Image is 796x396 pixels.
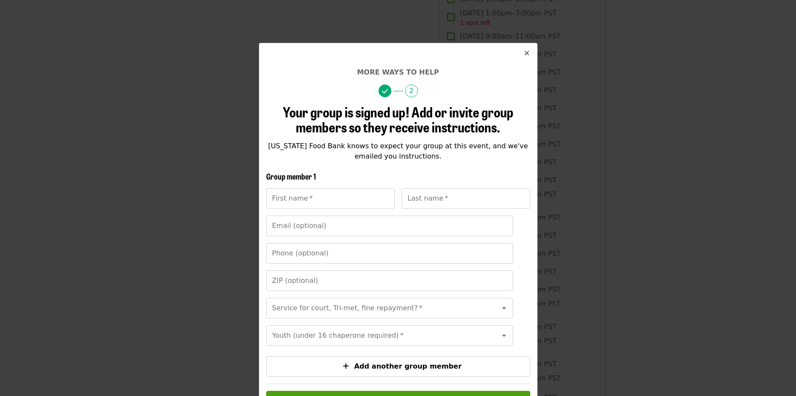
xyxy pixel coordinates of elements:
span: Your group is signed up! Add or invite group members so they receive instructions. [283,102,514,137]
span: 2 [405,84,418,97]
button: Open [498,330,510,342]
i: check icon [382,87,388,96]
input: Email (optional) [266,216,513,236]
input: Last name [402,188,530,209]
span: [US_STATE] Food Bank knows to expect your group at this event, and we've emailed you instructions. [268,142,528,160]
input: Phone (optional) [266,243,513,264]
button: Close [517,43,537,64]
button: Open [498,302,510,314]
span: Add another group member [354,362,462,370]
i: plus icon [343,362,349,370]
input: ZIP (optional) [266,270,513,291]
i: times icon [524,49,529,57]
span: More ways to help [357,68,439,76]
input: First name [266,188,395,209]
button: Add another group member [266,356,530,377]
span: Group member 1 [266,171,316,182]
